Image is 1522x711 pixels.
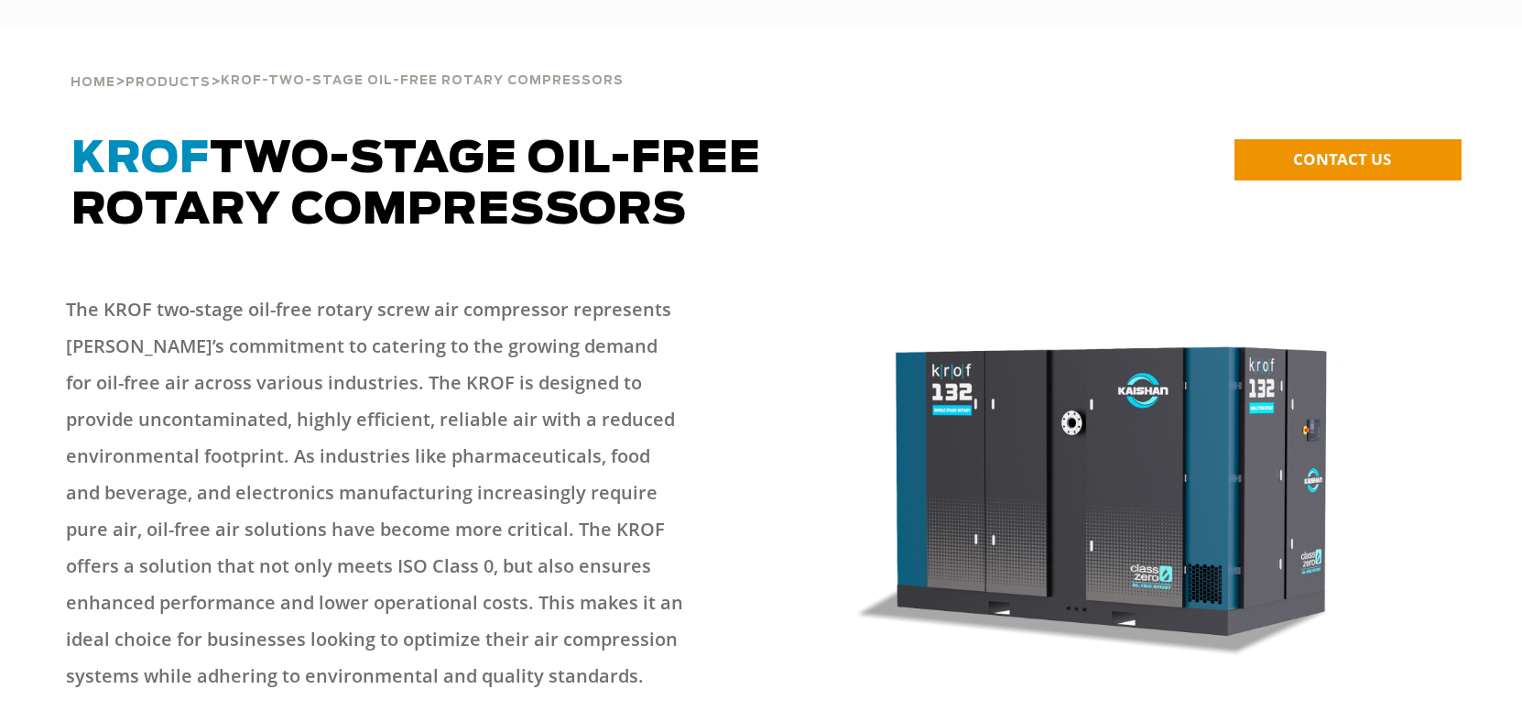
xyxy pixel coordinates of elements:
span: Products [125,77,211,89]
a: CONTACT US [1234,139,1462,180]
span: TWO-STAGE OIL-FREE ROTARY COMPRESSORS [71,137,761,233]
img: krof132 [772,301,1451,683]
span: KROF-TWO-STAGE OIL-FREE ROTARY COMPRESSORS [221,75,624,87]
div: > > [71,27,1450,97]
span: Home [71,77,115,89]
span: CONTACT US [1293,148,1391,170]
span: KROF [71,137,210,181]
a: Home [71,73,115,90]
a: Products [125,73,211,90]
p: The KROF two-stage oil-free rotary screw air compressor represents [PERSON_NAME]’s commitment to ... [66,291,688,695]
